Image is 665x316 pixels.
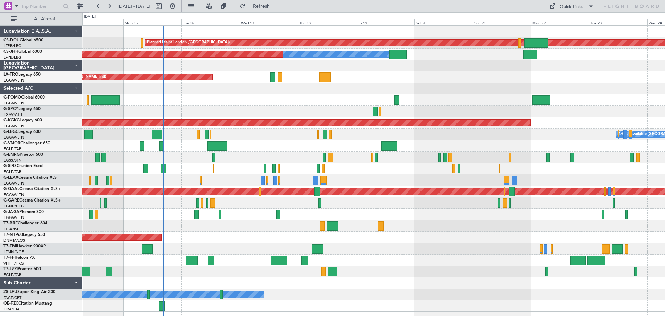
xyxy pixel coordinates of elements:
span: All Aircraft [18,17,73,22]
span: [DATE] - [DATE] [118,3,150,9]
a: FACT/CPT [3,295,21,300]
a: VHHH/HKG [3,261,24,266]
button: Refresh [237,1,278,12]
a: G-ENRGPraetor 600 [3,153,43,157]
a: LTBA/ISL [3,227,19,232]
a: LX-TROLegacy 650 [3,72,41,77]
div: Sun 21 [473,19,531,25]
span: T7-N1960 [3,233,23,237]
a: EGGW/LTN [3,215,24,220]
a: EGGW/LTN [3,135,24,140]
a: T7-LZZIPraetor 600 [3,267,41,271]
span: CS-JHH [3,50,18,54]
a: ZS-LFUSuper King Air 200 [3,290,55,294]
input: Trip Number [21,1,61,11]
span: G-LEAX [3,176,18,180]
a: G-SPCYLegacy 650 [3,107,41,111]
span: CS-DOU [3,38,20,42]
span: LX-TRO [3,72,18,77]
span: T7-EMI [3,244,17,248]
div: [DATE] [84,14,96,20]
a: EGNR/CEG [3,204,24,209]
span: G-VNOR [3,141,20,145]
span: G-FOMO [3,95,21,100]
a: LGAV/ATH [3,112,22,117]
div: Sun 14 [65,19,123,25]
span: T7-BRE [3,221,18,225]
div: Sat 20 [414,19,472,25]
span: Refresh [247,4,276,9]
div: Mon 15 [123,19,181,25]
a: DNMM/LOS [3,238,25,243]
a: EGGW/LTN [3,78,24,83]
a: EGGW/LTN [3,181,24,186]
a: EGLF/FAB [3,146,21,152]
a: G-GAALCessna Citation XLS+ [3,187,61,191]
span: T7-FFI [3,256,16,260]
a: EGLF/FAB [3,272,21,277]
button: Quick Links [546,1,597,12]
a: EGGW/LTN [3,192,24,197]
a: LFPB/LBG [3,55,21,60]
span: G-LEGC [3,130,18,134]
a: G-SIRSCitation Excel [3,164,43,168]
span: G-JAGA [3,210,19,214]
div: Thu 18 [298,19,356,25]
a: CS-DOUGlobal 6500 [3,38,43,42]
a: G-KGKGLegacy 600 [3,118,42,122]
a: G-VNORChallenger 650 [3,141,50,145]
a: EGGW/LTN [3,123,24,129]
div: Fri 19 [356,19,414,25]
a: T7-EMIHawker 900XP [3,244,46,248]
span: G-GARE [3,198,19,203]
span: OE-FZC [3,301,18,306]
a: G-LEAXCessna Citation XLS [3,176,57,180]
a: G-JAGAPhenom 300 [3,210,44,214]
span: G-GAAL [3,187,19,191]
a: LFMN/NCE [3,249,24,255]
a: G-LEGCLegacy 600 [3,130,41,134]
a: T7-BREChallenger 604 [3,221,47,225]
span: ZS-LFU [3,290,17,294]
a: T7-FFIFalcon 7X [3,256,35,260]
a: EGGW/LTN [3,101,24,106]
div: Mon 22 [531,19,589,25]
div: Tue 16 [181,19,240,25]
span: G-SPCY [3,107,18,111]
a: G-FOMOGlobal 6000 [3,95,45,100]
div: Quick Links [560,3,583,10]
span: G-ENRG [3,153,20,157]
span: G-SIRS [3,164,17,168]
a: G-GARECessna Citation XLS+ [3,198,61,203]
div: Planned Maint London ([GEOGRAPHIC_DATA]) [147,37,230,48]
div: Wed 17 [240,19,298,25]
span: T7-LZZI [3,267,18,271]
a: LIRA/CIA [3,307,20,312]
a: OE-FZCCitation Mustang [3,301,52,306]
a: T7-N1960Legacy 650 [3,233,45,237]
a: EGSS/STN [3,158,22,163]
button: All Aircraft [8,14,75,25]
a: CS-JHHGlobal 6000 [3,50,42,54]
div: Tue 23 [589,19,647,25]
a: EGLF/FAB [3,169,21,174]
span: G-KGKG [3,118,20,122]
a: LFPB/LBG [3,43,21,49]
